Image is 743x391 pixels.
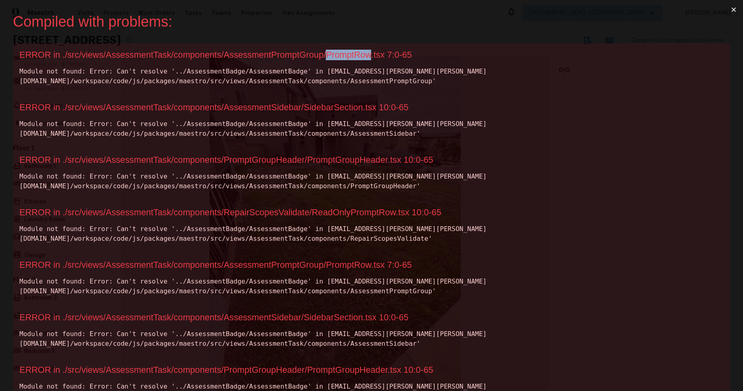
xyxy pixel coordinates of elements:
div: ERROR in ./src/views/AssessmentTask/components/AssessmentPromptGroup/PromptRow.tsx 7:0-65 [19,50,724,60]
div: ERROR in ./src/views/AssessmentTask/components/AssessmentSidebar/SidebarSection.tsx 10:0-65 [19,312,724,323]
div: Module not found: Error: Can't resolve '../AssessmentBadge/AssessmentBadge' in [EMAIL_ADDRESS][PE... [19,277,724,296]
div: ERROR in ./src/views/AssessmentTask/components/AssessmentSidebar/SidebarSection.tsx 10:0-65 [19,102,724,113]
div: Module not found: Error: Can't resolve '../AssessmentBadge/AssessmentBadge' in [EMAIL_ADDRESS][PE... [19,172,724,191]
div: Compiled with problems: [13,13,717,30]
div: ERROR in ./src/views/AssessmentTask/components/PromptGroupHeader/PromptGroupHeader.tsx 10:0-65 [19,155,724,165]
div: ERROR in ./src/views/AssessmentTask/components/PromptGroupHeader/PromptGroupHeader.tsx 10:0-65 [19,365,724,375]
div: Module not found: Error: Can't resolve '../AssessmentBadge/AssessmentBadge' in [EMAIL_ADDRESS][PE... [19,67,724,86]
div: Module not found: Error: Can't resolve '../AssessmentBadge/AssessmentBadge' in [EMAIL_ADDRESS][PE... [19,119,724,139]
div: ERROR in ./src/views/AssessmentTask/components/AssessmentPromptGroup/PromptRow.tsx 7:0-65 [19,260,724,270]
div: Module not found: Error: Can't resolve '../AssessmentBadge/AssessmentBadge' in [EMAIL_ADDRESS][PE... [19,224,724,244]
div: ERROR in ./src/views/AssessmentTask/components/RepairScopesValidate/ReadOnlyPromptRow.tsx 10:0-65 [19,207,724,218]
div: Module not found: Error: Can't resolve '../AssessmentBadge/AssessmentBadge' in [EMAIL_ADDRESS][PE... [19,329,724,349]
